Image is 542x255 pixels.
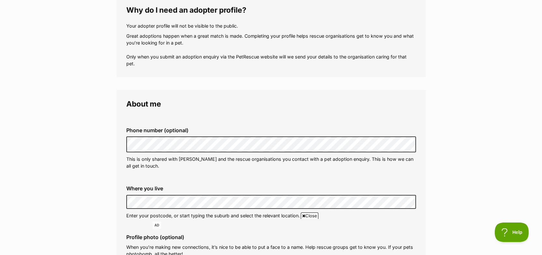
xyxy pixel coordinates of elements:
label: Profile photo (optional) [126,234,416,240]
legend: About me [126,100,416,108]
span: Close [301,212,318,219]
p: Enter your postcode, or start typing the suburb and select the relevant location. [126,212,416,219]
p: Your adopter profile will not be visible to the public. [126,22,416,29]
iframe: Help Scout Beacon - Open [495,223,529,242]
p: This is only shared with [PERSON_NAME] and the rescue organisations you contact with a pet adopti... [126,156,416,170]
p: Great adoptions happen when a great match is made. Completing your profile helps rescue organisat... [126,32,416,67]
span: AD [153,222,161,229]
label: Phone number (optional) [126,127,416,133]
label: Where you live [126,185,416,191]
legend: Why do I need an adopter profile? [126,6,416,14]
